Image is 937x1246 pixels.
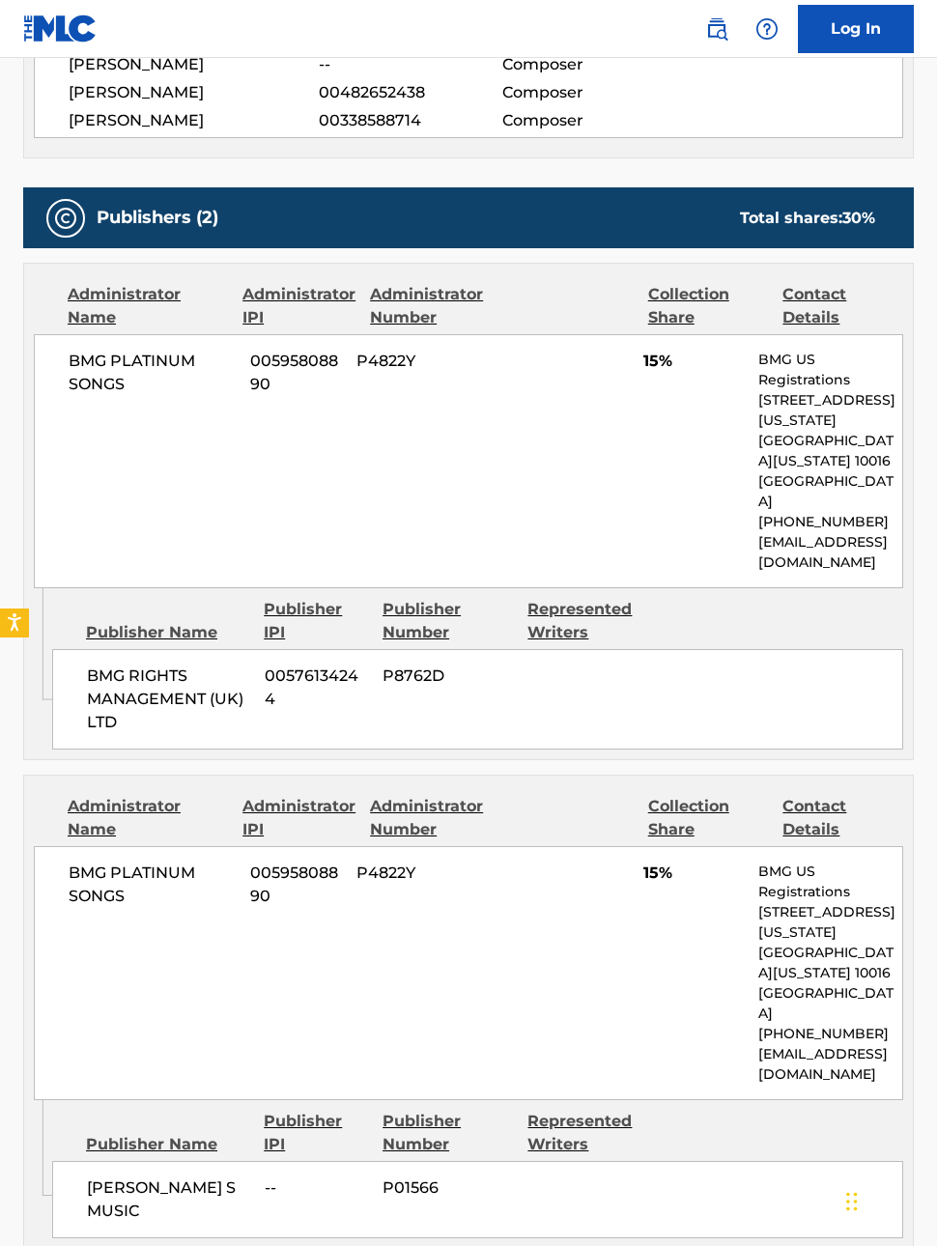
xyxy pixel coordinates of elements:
span: P8762D [383,665,513,688]
span: 00482652438 [319,81,502,104]
p: [PHONE_NUMBER] [758,512,902,532]
span: Composer [502,109,669,132]
div: Contact Details [782,283,903,329]
span: -- [319,53,502,76]
div: Administrator Number [370,795,491,841]
span: 15% [643,862,744,885]
div: Help [748,10,786,48]
iframe: Chat Widget [840,1153,937,1246]
span: [PERSON_NAME] S MUSIC [87,1176,250,1223]
div: Contact Details [782,795,903,841]
div: Publisher Name [86,1133,249,1156]
span: 00595808890 [250,862,342,908]
div: Represented Writers [527,598,658,644]
span: Composer [502,81,669,104]
a: Public Search [697,10,736,48]
span: [PERSON_NAME] [69,109,319,132]
span: BMG RIGHTS MANAGEMENT (UK) LTD [87,665,250,734]
p: BMG US Registrations [758,350,902,390]
span: 00338588714 [319,109,502,132]
div: Collection Share [648,283,769,329]
span: P4822Y [356,862,481,885]
div: Publisher Name [86,621,249,644]
span: BMG PLATINUM SONGS [69,350,236,396]
span: [PERSON_NAME] [69,53,319,76]
img: Publishers [54,207,77,230]
img: search [705,17,728,41]
div: Publisher Number [383,598,513,644]
div: Administrator Name [68,795,228,841]
span: P01566 [383,1176,513,1200]
h5: Publishers (2) [97,207,218,229]
div: Publisher Number [383,1110,513,1156]
p: [EMAIL_ADDRESS][DOMAIN_NAME] [758,1044,902,1085]
div: Publisher IPI [264,1110,368,1156]
p: [US_STATE][GEOGRAPHIC_DATA][US_STATE] 10016 [758,411,902,471]
p: [STREET_ADDRESS] [758,902,902,922]
div: Represented Writers [527,1110,658,1156]
div: Publisher IPI [264,598,368,644]
span: 00576134244 [265,665,369,711]
p: [GEOGRAPHIC_DATA] [758,471,902,512]
img: help [755,17,779,41]
div: Collection Share [648,795,769,841]
div: Administrator IPI [242,795,355,841]
div: Total shares: [740,207,875,230]
span: P4822Y [356,350,481,373]
div: Drag [846,1173,858,1231]
span: BMG PLATINUM SONGS [69,862,236,908]
div: Administrator IPI [242,283,355,329]
a: Log In [798,5,914,53]
p: [PHONE_NUMBER] [758,1024,902,1044]
span: -- [265,1176,369,1200]
span: 30 % [842,209,875,227]
span: 15% [643,350,744,373]
p: [EMAIL_ADDRESS][DOMAIN_NAME] [758,532,902,573]
p: [STREET_ADDRESS] [758,390,902,411]
p: BMG US Registrations [758,862,902,902]
div: Administrator Name [68,283,228,329]
img: MLC Logo [23,14,98,42]
p: [GEOGRAPHIC_DATA] [758,983,902,1024]
div: Administrator Number [370,283,491,329]
span: Composer [502,53,669,76]
span: [PERSON_NAME] [69,81,319,104]
p: [US_STATE][GEOGRAPHIC_DATA][US_STATE] 10016 [758,922,902,983]
span: 00595808890 [250,350,342,396]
